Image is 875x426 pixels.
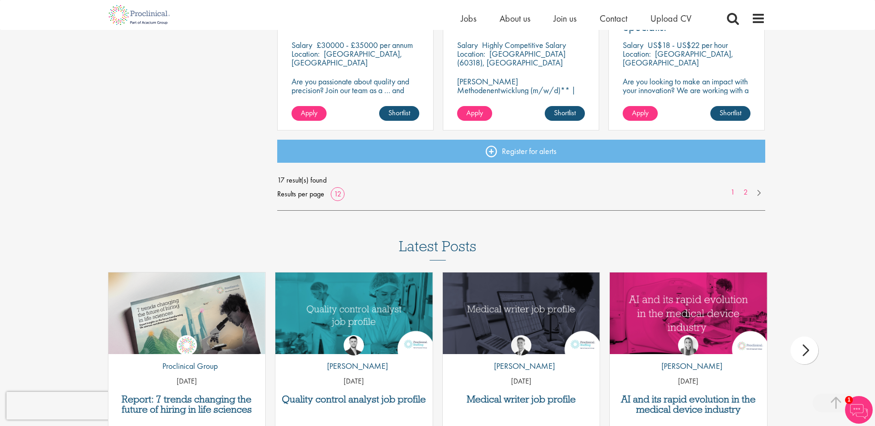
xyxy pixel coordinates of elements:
p: Highly Competitive Salary [482,40,566,50]
span: Results per page [277,187,324,201]
span: 1 [845,396,853,404]
p: US$18 - US$22 per hour [648,40,728,50]
p: [GEOGRAPHIC_DATA], [GEOGRAPHIC_DATA] [292,48,402,68]
p: Are you passionate about quality and precision? Join our team as a … and help ensure top-tier sta... [292,77,419,112]
div: next [791,337,818,364]
a: Register for alerts [277,140,765,163]
a: About us [500,12,530,24]
a: Proclinical Group Proclinical Group [155,335,218,377]
p: [GEOGRAPHIC_DATA] (60318), [GEOGRAPHIC_DATA] [457,48,565,68]
span: Salary [457,40,478,50]
a: Link to a post [108,272,266,354]
a: Hannah Burke [PERSON_NAME] [655,335,722,377]
img: quality control analyst job profile [275,272,433,354]
p: [DATE] [275,376,433,387]
span: Apply [466,108,483,118]
a: George Watson [PERSON_NAME] [487,335,555,377]
a: Link to a post [443,272,600,354]
p: [DATE] [610,376,767,387]
img: Hannah Burke [678,335,698,355]
p: [PERSON_NAME] Methodenentwicklung (m/w/d)** | Dauerhaft | Biowissenschaften | [GEOGRAPHIC_DATA] (... [457,77,585,121]
p: [DATE] [443,376,600,387]
a: 2 [739,187,752,198]
a: Apply [292,106,327,121]
a: Link to a post [275,272,433,354]
a: Shortlist [545,106,585,121]
img: Proclinical: Life sciences hiring trends report 2025 [108,272,266,361]
p: Are you looking to make an impact with your innovation? We are working with a well-established ph... [623,77,750,121]
span: 17 result(s) found [277,173,765,187]
p: [PERSON_NAME] [655,360,722,372]
p: Proclinical Group [155,360,218,372]
span: Apply [632,108,649,118]
img: AI and Its Impact on the Medical Device Industry | Proclinical [610,272,767,354]
img: Joshua Godden [344,335,364,355]
span: Location: [457,48,485,59]
span: Location: [623,48,651,59]
a: Contact [600,12,627,24]
span: Salary [292,40,312,50]
p: [DATE] [108,376,266,387]
a: AI and its rapid evolution in the medical device industry [614,394,762,414]
a: Link to a post [610,272,767,354]
img: Chatbot [845,396,873,424]
p: [PERSON_NAME] [320,360,388,372]
p: £30000 - £35000 per annum [316,40,413,50]
a: Jobs [461,12,476,24]
a: Shortlist [379,106,419,121]
span: Apply [301,108,317,118]
span: Location: [292,48,320,59]
a: Shortlist [710,106,750,121]
a: Medical writer job profile [447,394,595,404]
a: 1 [726,187,739,198]
img: Medical writer job profile [443,272,600,354]
p: [GEOGRAPHIC_DATA], [GEOGRAPHIC_DATA] [623,48,733,68]
a: Joshua Godden [PERSON_NAME] [320,335,388,377]
a: Join us [554,12,577,24]
a: Apply [623,106,658,121]
a: 12 [331,189,345,199]
img: George Watson [511,335,531,355]
h3: Latest Posts [399,238,476,260]
a: GMP Document Control Specialist [623,10,750,33]
a: Upload CV [650,12,691,24]
a: Quality control analyst job profile [280,394,428,404]
a: Report: 7 trends changing the future of hiring in life sciences [113,394,261,414]
iframe: reCAPTCHA [6,392,125,420]
a: Apply [457,106,492,121]
p: [PERSON_NAME] [487,360,555,372]
img: Proclinical Group [177,335,197,355]
span: Salary [623,40,643,50]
